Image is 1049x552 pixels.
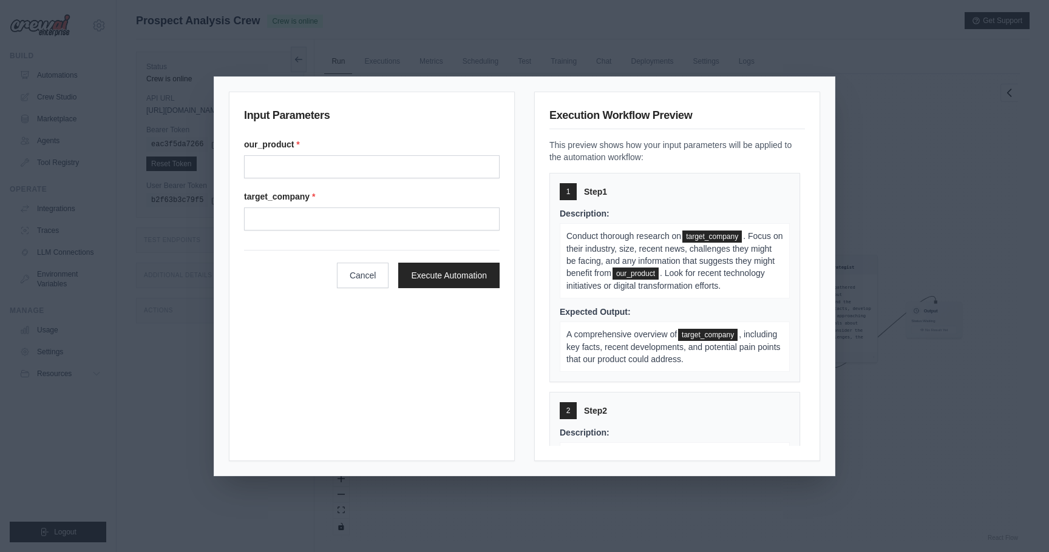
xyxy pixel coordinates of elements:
[244,107,500,129] h3: Input Parameters
[549,139,805,163] p: This preview shows how your input parameters will be applied to the automation workflow:
[613,268,659,280] span: our_product
[560,307,631,317] span: Expected Output:
[678,329,738,341] span: target_company
[566,406,571,416] span: 2
[566,268,765,291] span: . Look for recent technology initiatives or digital transformation efforts.
[584,186,607,198] span: Step 1
[337,263,389,288] button: Cancel
[566,329,781,364] span: , including key facts, recent developments, and potential pain points that our product could addr...
[566,187,571,197] span: 1
[560,209,609,218] span: Description:
[244,138,500,150] label: our_product
[566,231,681,241] span: Conduct thorough research on
[560,428,609,437] span: Description:
[566,329,677,339] span: A comprehensive overview of
[398,263,500,288] button: Execute Automation
[566,231,783,278] span: . Focus on their industry, size, recent news, challenges they might be facing, and any informatio...
[584,405,607,417] span: Step 2
[549,107,805,129] h3: Execution Workflow Preview
[682,231,742,243] span: target_company
[244,190,500,203] label: target_company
